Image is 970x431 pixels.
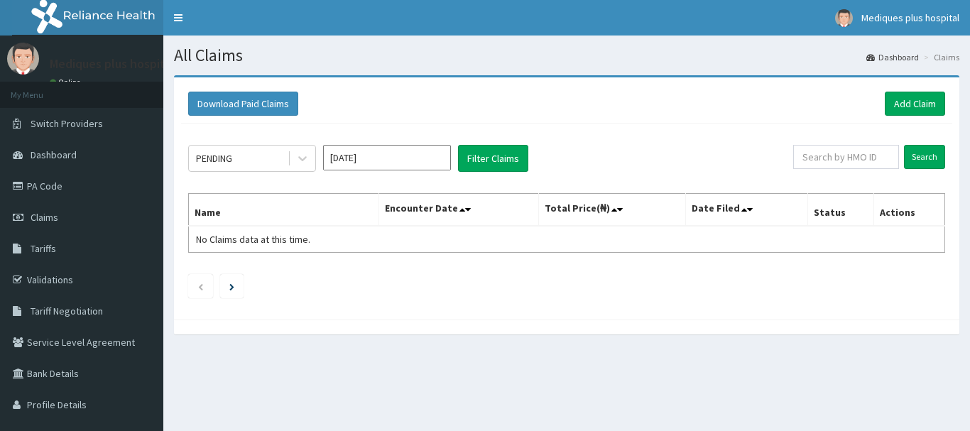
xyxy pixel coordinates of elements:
a: Previous page [197,280,204,293]
a: Next page [229,280,234,293]
span: Dashboard [31,148,77,161]
a: Online [50,77,84,87]
button: Download Paid Claims [188,92,298,116]
th: Encounter Date [379,194,538,227]
th: Total Price(₦) [538,194,686,227]
a: Dashboard [866,51,919,63]
img: User Image [7,43,39,75]
th: Name [189,194,379,227]
span: Tariff Negotiation [31,305,103,317]
th: Actions [873,194,944,227]
a: Add Claim [885,92,945,116]
img: User Image [835,9,853,27]
div: PENDING [196,151,232,165]
span: Tariffs [31,242,56,255]
span: No Claims data at this time. [196,233,310,246]
span: Switch Providers [31,117,103,130]
button: Filter Claims [458,145,528,172]
h1: All Claims [174,46,959,65]
input: Select Month and Year [323,145,451,170]
span: Claims [31,211,58,224]
li: Claims [920,51,959,63]
input: Search by HMO ID [793,145,899,169]
p: Mediques plus hospital [50,58,175,70]
span: Mediques plus hospital [861,11,959,24]
th: Status [808,194,874,227]
th: Date Filed [686,194,808,227]
input: Search [904,145,945,169]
